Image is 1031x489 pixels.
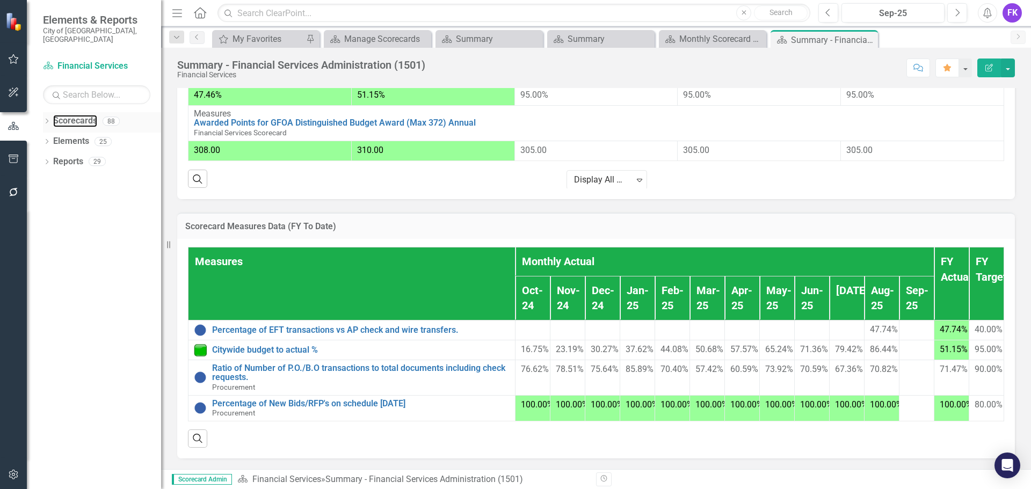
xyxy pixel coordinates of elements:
span: 57.42% [695,364,723,374]
span: Financial Services Scorecard [194,128,287,137]
span: 100.00% [800,399,833,410]
span: 100.00% [730,399,763,410]
img: No Information [194,371,207,384]
a: Summary [550,32,652,46]
span: 86.44% [870,344,898,354]
span: 51.15% [940,344,968,354]
input: Search Below... [43,85,150,104]
span: 100.00% [591,399,623,410]
div: Financial Services [177,71,425,79]
span: 100.00% [765,399,798,410]
td: Double-Click to Edit Right Click for Context Menu [188,360,515,395]
div: Sep-25 [845,7,941,20]
input: Search ClearPoint... [217,4,810,23]
span: 65.24% [765,344,793,354]
span: 71.47% [940,364,968,374]
div: Summary [456,32,540,46]
span: 100.00% [870,399,903,410]
span: 47.74% [870,324,898,334]
div: Open Intercom Messenger [994,452,1020,478]
a: Manage Scorecards [326,32,429,46]
div: Monthly Scorecard Review [679,32,764,46]
span: 76.62% [521,364,549,374]
a: Awarded Points for GFOA Distinguished Budget Award (Max 372) Annual [194,118,998,128]
span: 79.42% [835,344,863,354]
span: 305.00 [846,145,873,155]
span: 100.00% [660,399,693,410]
div: 88 [103,116,120,126]
span: 71.36% [800,344,828,354]
div: Summary [568,32,652,46]
span: 308.00 [194,145,220,155]
span: 37.62% [626,344,654,354]
span: 70.82% [870,364,898,374]
button: Sep-25 [841,3,945,23]
a: Elements [53,135,89,148]
span: 100.00% [695,399,728,410]
td: Double-Click to Edit Right Click for Context Menu [188,395,515,421]
span: 67.36% [835,364,863,374]
span: 78.51% [556,364,584,374]
a: Citywide budget to actual % [212,345,510,355]
a: Monthly Scorecard Review [662,32,764,46]
span: 47.46% [194,90,222,100]
span: 50.68% [695,344,723,354]
img: ClearPoint Strategy [5,12,25,31]
span: 95.00% [520,90,548,100]
span: 100.00% [626,399,658,410]
div: 25 [95,137,112,146]
a: Percentage of New Bids/RFP's on schedule [DATE] [212,399,510,408]
span: 80.00% [975,399,1003,410]
img: No Information [194,402,207,414]
span: Elements & Reports [43,13,150,26]
span: Search [769,8,793,17]
span: 44.08% [660,344,688,354]
img: No Information [194,324,207,337]
span: 70.59% [800,364,828,374]
span: 75.64% [591,364,619,374]
span: Procurement [212,408,255,417]
td: Double-Click to Edit Right Click for Context Menu [188,105,1004,141]
span: 95.00% [683,90,711,100]
img: Meets or exceeds target [194,344,207,356]
span: 47.74% [940,324,968,334]
span: 100.00% [556,399,589,410]
span: 100.00% [521,399,554,410]
button: FK [1003,3,1022,23]
div: Summary - Financial Services Administration (1501) [177,59,425,71]
div: » [237,473,588,486]
span: 73.92% [765,364,793,374]
a: Financial Services [43,60,150,72]
span: 90.00% [975,364,1003,374]
a: Summary [438,32,540,46]
div: 29 [89,157,106,166]
span: 70.40% [660,364,688,374]
span: 16.75% [521,344,549,354]
a: Percentage of EFT transactions vs AP check and wire transfers. [212,325,510,335]
span: 40.00% [975,324,1003,334]
span: 23.19% [556,344,584,354]
span: 95.00% [975,344,1003,354]
span: 100.00% [940,399,972,410]
span: 305.00 [683,145,709,155]
small: City of [GEOGRAPHIC_DATA], [GEOGRAPHIC_DATA] [43,26,150,44]
button: Search [754,5,808,20]
h3: Scorecard Measures Data (FY To Date) [185,222,1007,231]
span: 100.00% [835,399,868,410]
span: 60.59% [730,364,758,374]
div: Measures [194,109,998,119]
span: 95.00% [846,90,874,100]
span: 30.27% [591,344,619,354]
div: Summary - Financial Services Administration (1501) [791,33,875,47]
td: Double-Click to Edit Right Click for Context Menu [188,320,515,340]
a: My Favorites [215,32,303,46]
span: 51.15% [357,90,385,100]
span: 85.89% [626,364,654,374]
span: 305.00 [520,145,547,155]
span: Scorecard Admin [172,474,232,485]
div: Summary - Financial Services Administration (1501) [325,474,523,484]
a: Ratio of Number of P.O./B.O transactions to total documents including check requests. [212,363,510,382]
td: Double-Click to Edit Right Click for Context Menu [188,340,515,360]
span: Procurement [212,383,255,391]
